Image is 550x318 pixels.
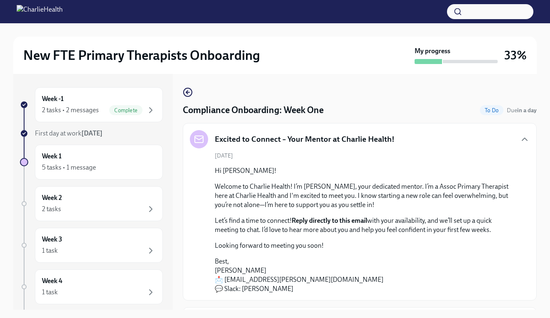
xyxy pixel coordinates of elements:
[415,47,450,56] strong: My progress
[517,107,537,114] strong: in a day
[20,145,163,180] a: Week 15 tasks • 1 message
[20,186,163,221] a: Week 22 tasks
[215,257,516,293] p: Best, [PERSON_NAME] 📩 [EMAIL_ADDRESS][PERSON_NAME][DOMAIN_NAME] 💬 Slack: [PERSON_NAME]
[20,228,163,263] a: Week 31 task
[17,5,63,18] img: CharlieHealth
[35,129,103,137] span: First day at work
[292,217,367,224] strong: Reply directly to this email
[480,107,503,113] span: To Do
[42,246,58,255] div: 1 task
[504,48,527,63] h3: 33%
[42,106,99,115] div: 2 tasks • 2 messages
[23,47,260,64] h2: New FTE Primary Therapists Onboarding
[20,87,163,122] a: Week -12 tasks • 2 messagesComplete
[215,152,233,160] span: [DATE]
[20,269,163,304] a: Week 41 task
[109,107,142,113] span: Complete
[42,235,62,244] h6: Week 3
[42,205,61,214] div: 2 tasks
[215,241,516,250] p: Looking forward to meeting you soon!
[42,152,61,161] h6: Week 1
[42,276,62,286] h6: Week 4
[215,166,516,175] p: Hi [PERSON_NAME]!
[81,129,103,137] strong: [DATE]
[20,129,163,138] a: First day at work[DATE]
[507,107,537,114] span: Due
[42,288,58,297] div: 1 task
[42,163,96,172] div: 5 tasks • 1 message
[215,216,516,234] p: Let’s find a time to connect! with your availability, and we’ll set up a quick meeting to chat. I...
[215,134,395,145] h5: Excited to Connect – Your Mentor at Charlie Health!
[215,182,516,210] p: Welcome to Charlie Health! I’m [PERSON_NAME], your dedicated mentor. I’m a Assoc Primary Therapis...
[183,104,324,116] h4: Compliance Onboarding: Week One
[42,193,62,202] h6: Week 2
[42,94,64,104] h6: Week -1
